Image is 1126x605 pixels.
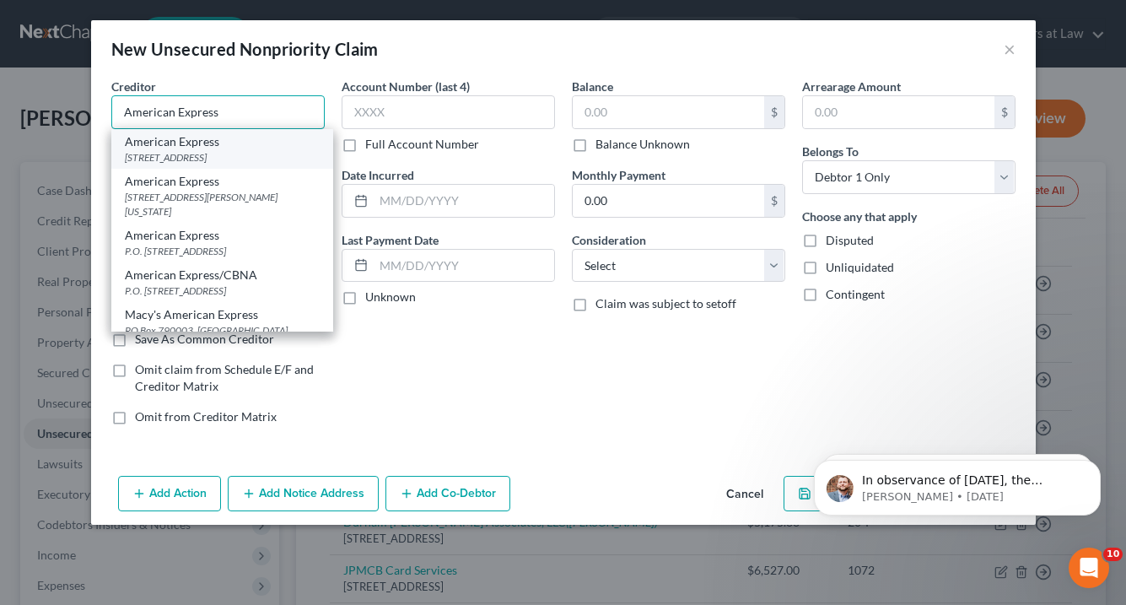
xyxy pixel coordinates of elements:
[342,231,439,249] label: Last Payment Date
[374,185,554,217] input: MM/DD/YYYY
[125,244,320,258] div: P.O. [STREET_ADDRESS]
[135,362,314,393] span: Omit claim from Schedule E/F and Creditor Matrix
[125,133,320,150] div: American Express
[764,96,784,128] div: $
[228,476,379,511] button: Add Notice Address
[385,476,510,511] button: Add Co-Debtor
[784,476,894,511] button: Save & New
[572,231,646,249] label: Consideration
[135,331,274,348] label: Save As Common Creditor
[1103,548,1123,561] span: 10
[342,95,555,129] input: XXXX
[111,95,325,129] input: Search creditor by name...
[125,173,320,190] div: American Express
[125,323,320,338] div: PO Box 790003, [GEOGRAPHIC_DATA]
[713,478,777,511] button: Cancel
[374,250,554,282] input: MM/DD/YYYY
[764,185,784,217] div: $
[595,296,736,311] span: Claim was subject to setoff
[826,233,874,247] span: Disputed
[125,267,320,284] div: American Express/CBNA
[125,227,320,244] div: American Express
[994,96,1015,128] div: $
[572,166,665,184] label: Monthly Payment
[111,79,156,94] span: Creditor
[802,78,901,95] label: Arrearage Amount
[125,284,320,298] div: P.O. [STREET_ADDRESS]
[125,150,320,165] div: [STREET_ADDRESS]
[573,185,764,217] input: 0.00
[1069,548,1109,588] iframe: Intercom live chat
[802,208,917,225] label: Choose any that apply
[111,37,379,61] div: New Unsecured Nonpriority Claim
[365,289,416,305] label: Unknown
[803,96,994,128] input: 0.00
[135,409,277,424] span: Omit from Creditor Matrix
[342,78,470,95] label: Account Number (last 4)
[572,78,613,95] label: Balance
[789,424,1126,543] iframe: Intercom notifications message
[826,260,894,274] span: Unliquidated
[125,190,320,219] div: [STREET_ADDRESS][PERSON_NAME][US_STATE]
[1004,39,1016,59] button: ×
[595,136,690,153] label: Balance Unknown
[118,476,221,511] button: Add Action
[342,166,414,184] label: Date Incurred
[802,144,859,159] span: Belongs To
[826,287,885,301] span: Contingent
[573,96,764,128] input: 0.00
[125,306,320,323] div: Macy's American Express
[365,136,479,153] label: Full Account Number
